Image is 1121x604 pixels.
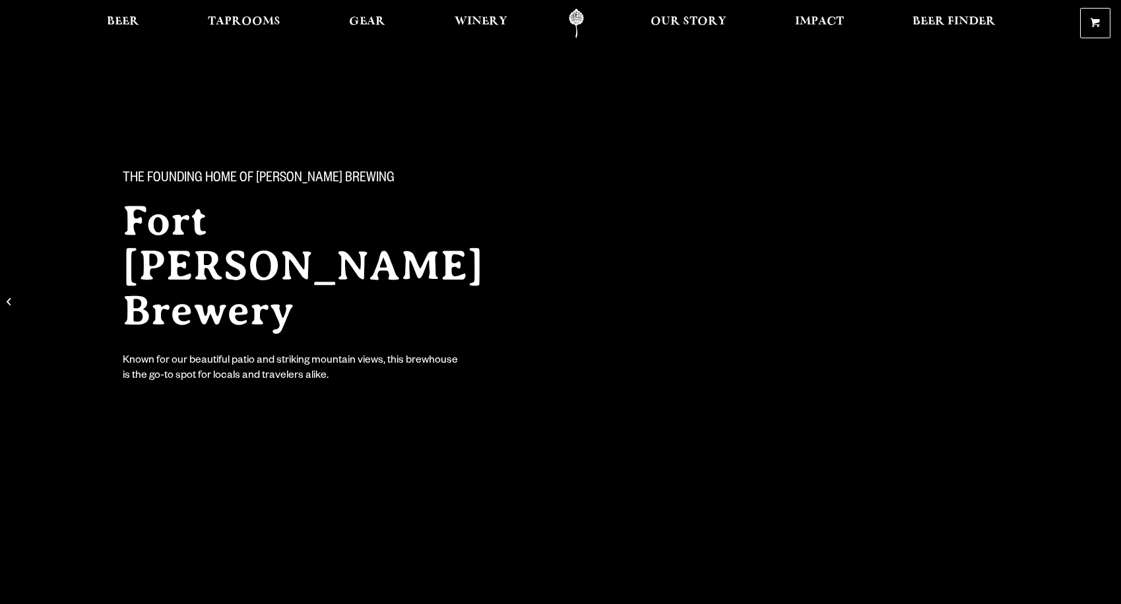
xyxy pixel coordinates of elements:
span: The Founding Home of [PERSON_NAME] Brewing [123,171,395,188]
a: Beer Finder [904,9,1004,38]
a: Odell Home [552,9,601,38]
span: Beer Finder [913,16,996,27]
span: Our Story [651,16,726,27]
span: Gear [349,16,385,27]
a: Impact [786,9,852,38]
a: Winery [446,9,516,38]
a: Beer [98,9,148,38]
span: Beer [107,16,139,27]
a: Our Story [642,9,735,38]
span: Impact [795,16,844,27]
a: Taprooms [199,9,289,38]
a: Gear [340,9,394,38]
h2: Fort [PERSON_NAME] Brewery [123,198,534,333]
span: Winery [455,16,507,27]
span: Taprooms [208,16,280,27]
div: Known for our beautiful patio and striking mountain views, this brewhouse is the go-to spot for l... [123,354,461,384]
